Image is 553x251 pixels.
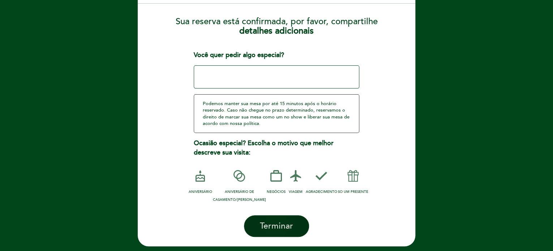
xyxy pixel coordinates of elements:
[260,221,293,231] span: Terminar
[244,215,309,237] button: Terminar
[213,190,266,202] span: ANIVERSÁRIO DE CASAMENTO/[PERSON_NAME]
[189,190,212,194] span: ANIVERSÁRIO
[267,190,286,194] span: NEGÓCIOS
[239,26,314,36] b: detalhes adicionais
[176,16,378,27] span: Sua reserva está confirmada, por favor, compartilhe
[306,190,337,194] span: AGRADECIMENTO
[194,139,360,157] div: Ocasião especial? Escolha o motivo que melhor descreve sua visita:
[194,51,360,60] div: Você quer pedir algo especial?
[289,190,303,194] span: VIAGEM
[338,190,368,194] span: SO UM PRESENTE
[194,94,360,133] div: Podemos manter sua mesa por até 15 minutos após o horário reservado. Caso não chegue no prazo det...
